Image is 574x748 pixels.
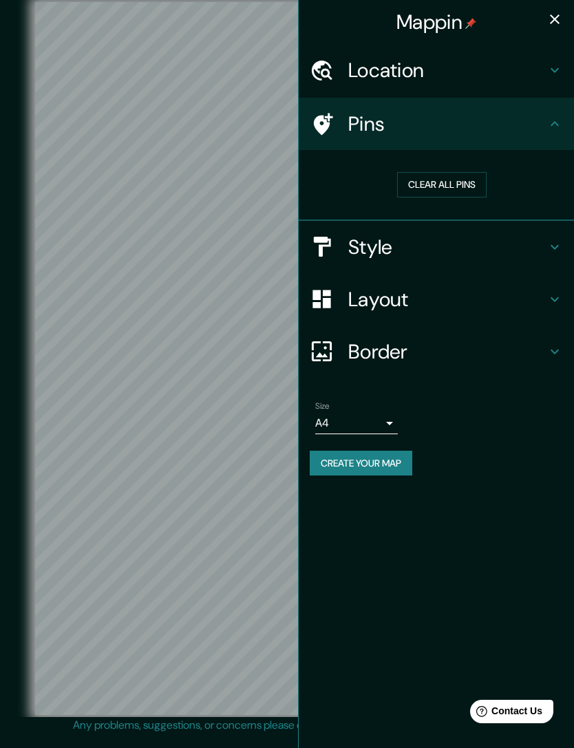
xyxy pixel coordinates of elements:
[35,2,540,715] canvas: Map
[299,221,574,273] div: Style
[315,400,330,412] label: Size
[299,273,574,325] div: Layout
[310,451,412,476] button: Create your map
[348,58,546,83] h4: Location
[299,98,574,150] div: Pins
[299,325,574,378] div: Border
[396,10,476,34] h4: Mappin
[73,717,496,734] p: Any problems, suggestions, or concerns please email .
[451,694,559,733] iframe: Help widget launcher
[348,111,546,136] h4: Pins
[348,339,546,364] h4: Border
[315,412,398,434] div: A4
[348,287,546,312] h4: Layout
[465,18,476,29] img: pin-icon.png
[299,44,574,96] div: Location
[348,235,546,259] h4: Style
[397,172,487,197] button: Clear all pins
